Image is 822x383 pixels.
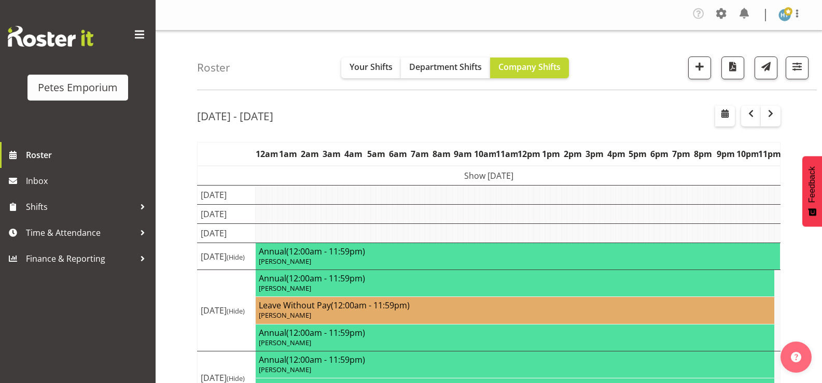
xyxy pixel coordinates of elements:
td: [DATE] [198,270,256,351]
button: Select a specific date within the roster. [715,106,735,126]
th: 8pm [692,143,714,166]
th: 7am [409,143,430,166]
img: Rosterit website logo [8,26,93,47]
th: 7pm [671,143,692,166]
button: Your Shifts [341,58,401,78]
h2: [DATE] - [DATE] [197,109,273,123]
th: 9pm [715,143,736,166]
th: 10pm [736,143,758,166]
th: 5pm [627,143,649,166]
span: (12:00am - 11:59pm) [286,354,365,365]
span: [PERSON_NAME] [259,310,311,320]
td: [DATE] [198,186,256,205]
span: Your Shifts [350,61,393,73]
span: Time & Attendance [26,225,135,240]
h4: Roster [197,62,230,74]
th: 11am [496,143,518,166]
th: 8am [430,143,452,166]
img: help-xxl-2.png [791,352,801,362]
h4: Annual [259,246,777,257]
th: 6am [387,143,409,166]
span: [PERSON_NAME] [259,257,311,266]
td: Show [DATE] [198,166,781,186]
th: 10am [474,143,496,166]
span: Company Shifts [498,61,561,73]
span: (Hide) [227,374,245,383]
span: Department Shifts [409,61,482,73]
span: [PERSON_NAME] [259,338,311,347]
h4: Annual [259,328,771,338]
span: Inbox [26,173,150,189]
span: (12:00am - 11:59pm) [286,327,365,338]
th: 6pm [649,143,671,166]
th: 2am [299,143,321,166]
td: [DATE] [198,205,256,224]
td: [DATE] [198,243,256,270]
button: Company Shifts [490,58,569,78]
th: 3pm [583,143,605,166]
button: Download a PDF of the roster according to the set date range. [721,56,744,79]
button: Feedback - Show survey [802,156,822,226]
th: 5am [365,143,387,166]
span: [PERSON_NAME] [259,365,311,374]
th: 4am [343,143,365,166]
span: Feedback [807,166,817,203]
th: 1pm [540,143,562,166]
button: Department Shifts [401,58,490,78]
h4: Annual [259,273,771,283]
th: 4pm [605,143,627,166]
span: (Hide) [227,252,245,262]
button: Filter Shifts [786,56,809,79]
button: Send a list of all shifts for the selected filtered period to all rostered employees. [755,56,777,79]
td: [DATE] [198,224,256,243]
th: 12am [256,143,277,166]
span: Shifts [26,199,135,215]
img: helena-tomlin701.jpg [778,9,791,21]
span: (Hide) [227,306,245,316]
th: 3am [321,143,343,166]
h4: Leave Without Pay [259,300,771,310]
span: (12:00am - 11:59pm) [286,246,365,257]
span: Roster [26,147,150,163]
th: 12pm [518,143,539,166]
th: 11pm [758,143,781,166]
th: 9am [452,143,474,166]
th: 2pm [562,143,583,166]
div: Petes Emporium [38,80,118,95]
span: Finance & Reporting [26,251,135,266]
span: (12:00am - 11:59pm) [331,300,410,311]
span: (12:00am - 11:59pm) [286,273,365,284]
th: 1am [277,143,299,166]
span: [PERSON_NAME] [259,283,311,293]
h4: Annual [259,354,771,365]
button: Add a new shift [688,56,711,79]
